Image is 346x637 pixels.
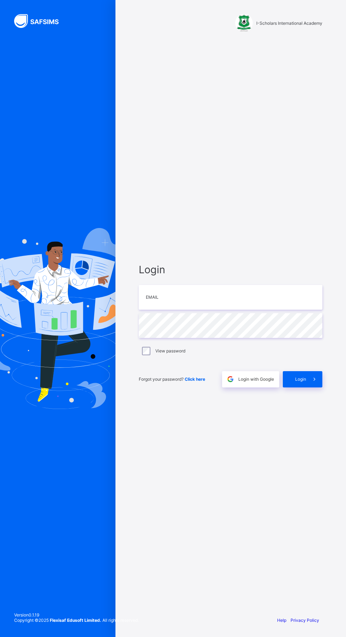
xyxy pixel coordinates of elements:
[14,14,67,28] img: SAFSIMS Logo
[14,618,139,623] span: Copyright © 2025 All rights reserved.
[238,376,274,382] span: Login with Google
[226,375,234,383] img: google.396cfc9801f0270233282035f929180a.svg
[139,376,205,382] span: Forgot your password?
[139,263,322,276] span: Login
[50,618,101,623] strong: Flexisaf Edusoft Limited.
[291,618,319,623] a: Privacy Policy
[14,612,139,618] span: Version 0.1.19
[256,21,322,26] span: I-Scholars International Academy
[155,348,185,353] label: View password
[277,618,286,623] a: Help
[295,376,306,382] span: Login
[185,376,205,382] a: Click here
